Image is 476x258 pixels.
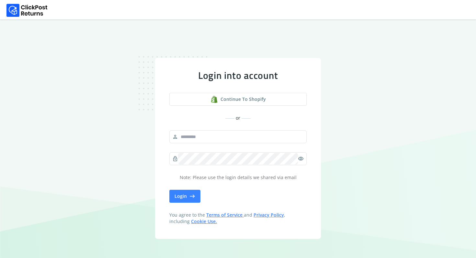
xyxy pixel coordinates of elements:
[254,212,284,218] a: Privacy Policy
[169,174,307,181] p: Note: Please use the login details we shared via email
[221,96,266,102] span: Continue to shopify
[191,218,217,224] a: Cookie Use.
[298,154,304,163] span: visibility
[172,154,178,163] span: lock
[206,212,244,218] a: Terms of Service
[169,190,200,203] button: Login east
[6,4,48,17] img: Logo
[169,93,307,106] button: Continue to shopify
[189,192,195,201] span: east
[169,115,307,121] div: or
[169,93,307,106] a: shopify logoContinue to shopify
[169,70,307,81] div: Login into account
[172,132,178,141] span: person
[169,212,307,225] span: You agree to the and , including
[210,96,218,103] img: shopify logo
